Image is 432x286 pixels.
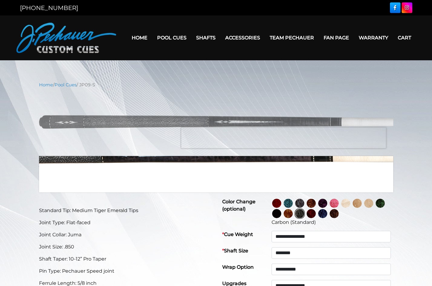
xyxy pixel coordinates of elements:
[330,199,339,208] img: Pink
[318,199,327,208] img: Purple
[284,199,293,208] img: Turquoise
[272,209,281,218] img: Ebony
[295,209,304,218] img: Carbon
[191,30,220,45] a: Shafts
[222,264,254,270] strong: Wrap Option
[272,219,391,226] div: Carbon (Standard)
[220,161,393,176] h1: JP09-S
[39,255,213,263] p: Shaft Taper: 10-12” Pro Taper
[152,30,191,45] a: Pool Cues
[222,248,248,254] strong: Shaft Size
[39,243,213,251] p: Joint Size: .850
[265,30,319,45] a: Team Pechauer
[20,4,78,12] a: [PHONE_NUMBER]
[341,199,350,208] img: No Stain
[39,268,213,275] p: Pin Type: Pechauer Speed joint
[127,30,152,45] a: Home
[220,30,265,45] a: Accessories
[222,231,253,237] strong: Cue Weight
[39,81,393,88] nav: Breadcrumb
[295,199,304,208] img: Smoke
[39,165,175,172] strong: This Pechauer pool cue takes 6-8 weeks to ship.
[39,219,213,226] p: Joint Type: Flat-faced
[39,175,213,190] p: Carbon-stained figured maple cue with ebony framed pearl points and inlays. Black and white Irish...
[39,207,213,214] p: Standard Tip: Medium Tiger Emerald Tips
[354,30,393,45] a: Warranty
[222,199,256,212] strong: Color Change (optional)
[220,179,255,190] bdi: $460.00
[393,30,416,45] a: Cart
[16,23,116,53] img: Pechauer Custom Cues
[272,199,281,208] img: Wine
[307,209,316,218] img: Burgundy
[319,30,354,45] a: Fan Page
[330,209,339,218] img: Black Palm
[54,82,77,88] a: Pool Cues
[353,199,362,208] img: Natural
[364,199,373,208] img: Light Natural
[284,209,293,218] img: Chestnut
[318,209,327,218] img: Blue
[39,231,213,238] p: Joint Collar: Juma
[307,199,316,208] img: Rose
[39,82,53,88] a: Home
[376,199,385,208] img: Green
